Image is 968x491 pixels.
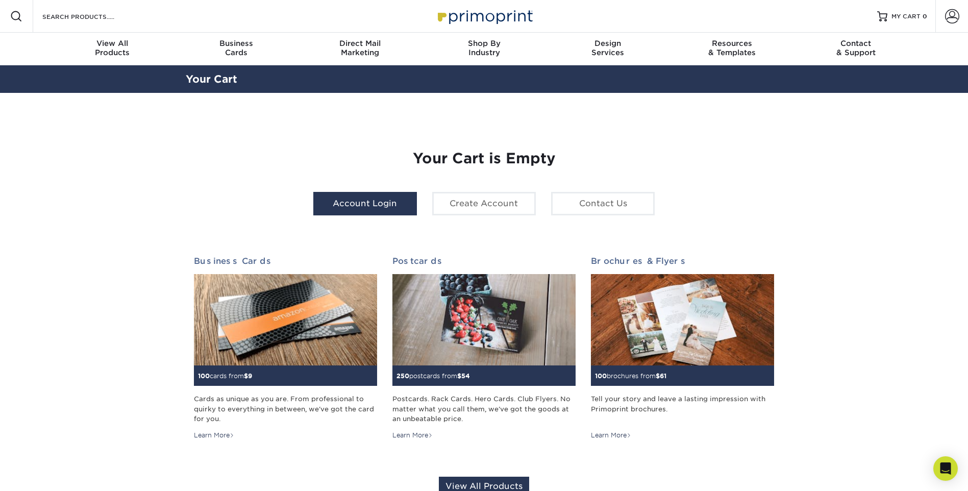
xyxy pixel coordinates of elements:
div: Learn More [392,431,433,440]
h2: Brochures & Flyers [591,256,774,266]
img: Business Cards [194,274,377,366]
span: $ [244,372,248,380]
a: Direct MailMarketing [298,33,422,65]
div: Open Intercom Messenger [933,456,958,481]
a: DesignServices [546,33,670,65]
h2: Business Cards [194,256,377,266]
span: 0 [923,13,927,20]
div: Postcards. Rack Cards. Hero Cards. Club Flyers. No matter what you call them, we've got the goods... [392,394,576,424]
div: Learn More [591,431,631,440]
span: Shop By [422,39,546,48]
div: Cards as unique as you are. From professional to quirky to everything in between, we've got the c... [194,394,377,424]
a: BusinessCards [174,33,298,65]
a: Contact Us [551,192,655,215]
a: Brochures & Flyers 100brochures from$61 Tell your story and leave a lasting impression with Primo... [591,256,774,440]
div: & Support [794,39,918,57]
div: Services [546,39,670,57]
div: Tell your story and leave a lasting impression with Primoprint brochures. [591,394,774,424]
span: 100 [198,372,210,380]
small: brochures from [595,372,666,380]
h2: Postcards [392,256,576,266]
span: Direct Mail [298,39,422,48]
img: Primoprint [433,5,535,27]
a: Business Cards 100cards from$9 Cards as unique as you are. From professional to quirky to everyth... [194,256,377,440]
iframe: Google Customer Reviews [3,460,87,487]
a: Create Account [432,192,536,215]
span: 250 [396,372,409,380]
span: Design [546,39,670,48]
small: cards from [198,372,252,380]
a: Postcards 250postcards from$54 Postcards. Rack Cards. Hero Cards. Club Flyers. No matter what you... [392,256,576,440]
span: 100 [595,372,607,380]
span: Business [174,39,298,48]
span: 54 [461,372,470,380]
span: 9 [248,372,252,380]
span: $ [457,372,461,380]
span: $ [656,372,660,380]
a: Your Cart [186,73,237,85]
h1: Your Cart is Empty [194,150,775,167]
div: Learn More [194,431,234,440]
div: Marketing [298,39,422,57]
small: postcards from [396,372,470,380]
span: View All [51,39,175,48]
div: Products [51,39,175,57]
img: Brochures & Flyers [591,274,774,366]
span: 61 [660,372,666,380]
a: Contact& Support [794,33,918,65]
input: SEARCH PRODUCTS..... [41,10,141,22]
a: View AllProducts [51,33,175,65]
div: Industry [422,39,546,57]
a: Resources& Templates [670,33,794,65]
div: Cards [174,39,298,57]
span: Contact [794,39,918,48]
div: & Templates [670,39,794,57]
img: Postcards [392,274,576,366]
a: Account Login [313,192,417,215]
span: Resources [670,39,794,48]
span: MY CART [891,12,921,21]
a: Shop ByIndustry [422,33,546,65]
